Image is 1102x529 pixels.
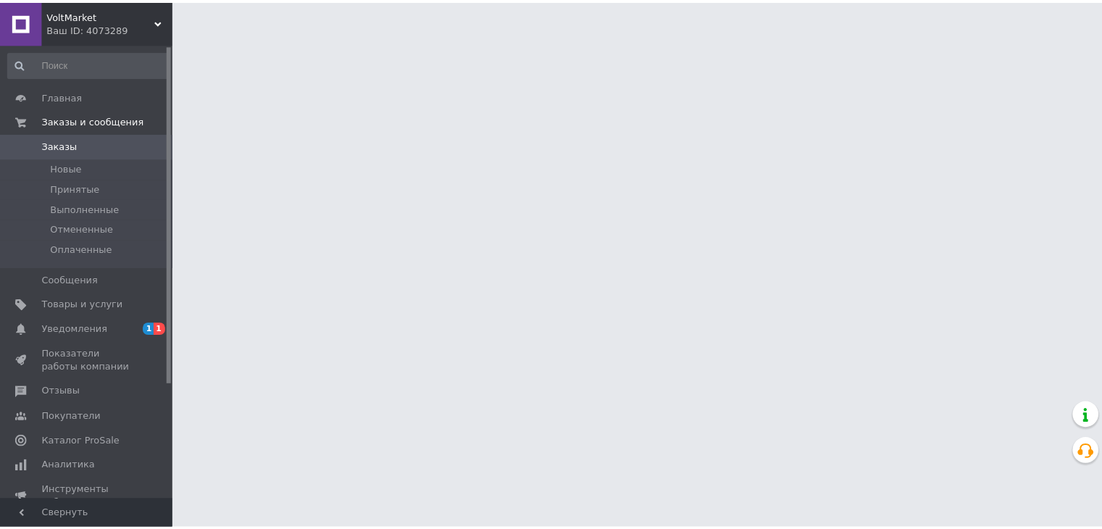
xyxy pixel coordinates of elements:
span: Принятые [51,183,101,196]
input: Поиск [7,51,171,77]
span: VoltMarket [47,9,156,22]
div: Ваш ID: 4073289 [47,22,174,35]
span: Главная [42,90,83,103]
span: Инструменты вебмастера и SEO [42,485,134,511]
span: Каталог ProSale [42,436,120,449]
span: Заказы и сообщения [42,114,145,128]
span: 1 [155,323,167,336]
span: Аналитика [42,460,96,473]
span: Заказы [42,139,78,152]
span: Оплаченные [51,243,113,257]
span: 1 [144,323,156,336]
span: Отзывы [42,386,80,399]
span: Новые [51,162,83,175]
span: Сообщения [42,274,99,287]
span: Уведомления [42,323,108,336]
span: Выполненные [51,203,120,216]
span: Товары и услуги [42,299,124,312]
span: Покупатели [42,411,101,424]
span: Отмененные [51,223,114,236]
span: Показатели работы компании [42,348,134,374]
